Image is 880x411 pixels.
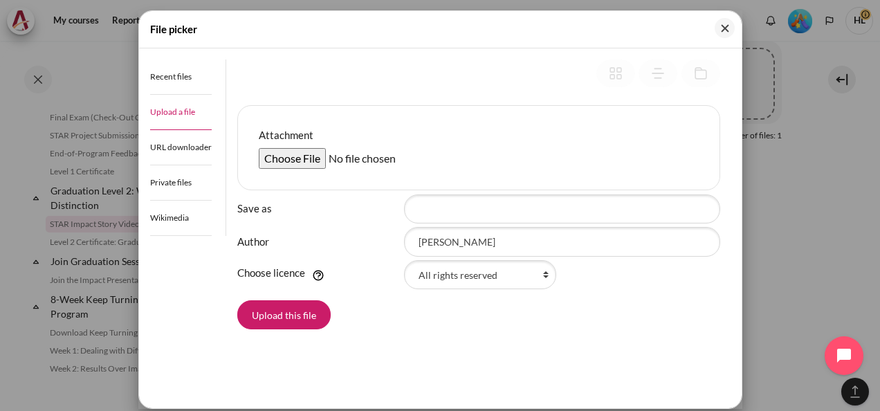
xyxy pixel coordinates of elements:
[259,127,313,143] label: Attachment
[150,201,212,236] a: Wikimedia
[150,21,197,37] h3: File picker
[150,165,212,201] a: Private files
[150,71,192,82] span: Recent files
[150,142,212,152] span: URL downloader
[237,234,398,250] label: Author
[237,300,331,329] button: Upload this file
[312,269,324,282] img: Help with Choose licence
[150,60,212,95] a: Recent files
[150,212,189,223] span: Wikimedia
[237,265,305,281] label: Choose licence
[150,95,212,130] a: Upload a file
[309,269,327,282] a: Help
[237,201,398,217] label: Save as
[150,107,195,117] span: Upload a file
[150,177,192,188] span: Private files
[715,18,735,38] button: Close
[150,130,212,165] a: URL downloader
